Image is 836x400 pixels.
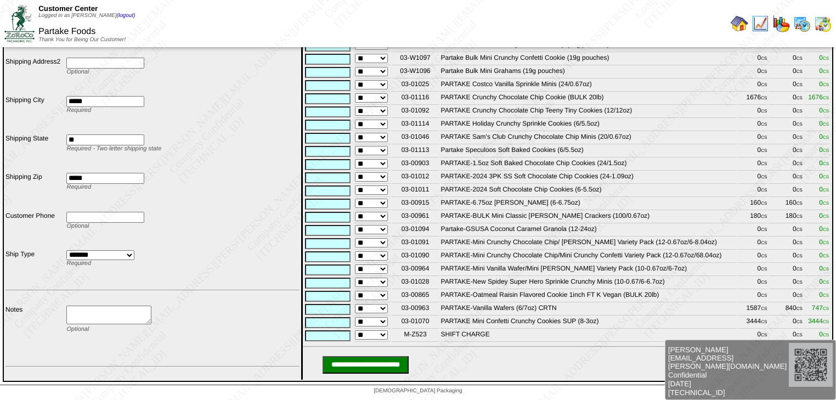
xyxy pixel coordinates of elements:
td: 0 [769,224,803,236]
td: 03-01114 [392,119,439,131]
td: 0 [738,264,767,276]
td: 03-00865 [392,290,439,302]
span: 0 [819,264,829,272]
span: Required [66,107,91,114]
td: 0 [738,66,767,78]
td: 1676 [738,93,767,105]
span: CS [823,109,829,114]
span: CS [761,319,767,324]
td: 0 [738,185,767,197]
span: Thank You for Being Our Customer! [38,37,126,43]
td: 03-00915 [392,198,439,210]
td: 03-01094 [392,224,439,236]
td: 0 [769,264,803,276]
td: 0 [769,159,803,171]
img: calendarprod.gif [793,15,811,32]
img: line_graph.gif [752,15,769,32]
span: CS [797,333,803,337]
td: Partake-GSUSA Coconut Caramel Granola (12-24oz) [440,224,737,236]
span: 0 [819,106,829,114]
td: 160 [769,198,803,210]
td: 03-01091 [392,238,439,250]
span: CS [823,214,829,219]
span: CS [797,95,803,100]
span: [DEMOGRAPHIC_DATA] Packaging [374,388,462,394]
span: CS [761,174,767,179]
td: 180 [738,211,767,223]
span: CS [797,122,803,127]
a: (logout) [116,13,135,19]
td: 03-01012 [392,172,439,184]
span: 0 [819,185,829,193]
td: 0 [738,119,767,131]
td: 0 [769,238,803,250]
span: [PERSON_NAME][EMAIL_ADDRESS][PERSON_NAME][DOMAIN_NAME] [668,346,789,370]
span: CS [761,293,767,298]
span: CS [797,214,803,219]
td: PARTAKE-Vanilla Wafers (6/7oz) CRTN [440,303,737,316]
span: Optional [66,326,89,333]
img: graph.gif [772,15,790,32]
span: Required [66,184,91,190]
span: CS [797,293,803,298]
span: CS [823,306,829,311]
span: 0 [819,330,829,338]
td: 0 [738,238,767,250]
td: 0 [738,145,767,157]
span: CS [823,188,829,193]
td: 0 [769,80,803,92]
span: CS [823,82,829,87]
td: 03-W1097 [392,53,439,65]
span: CS [761,82,767,87]
span: CS [797,201,803,206]
td: PARTAKE-2024 Soft Chocolate Chip Cookies (6-5.5oz) [440,185,737,197]
td: PARTAKE-Mini Vanilla Wafer/Mini [PERSON_NAME] Variety Pack (10-0.67oz/6-7oz) [440,264,737,276]
td: Partake Speculoos Soft Baked Cookies (6/5.5oz) [440,145,737,157]
td: 0 [738,277,767,289]
span: CS [761,69,767,74]
td: 03-01092 [392,106,439,118]
span: CS [823,319,829,324]
td: 0 [738,172,767,184]
td: PARTAKE-New Spidey Super Hero Sprinkle Crunchy Minis (10-0.67/6-6.7oz) [440,277,737,289]
td: 0 [769,317,803,329]
td: Shipping Zip [5,172,65,210]
span: CS [823,69,829,74]
span: 747 [812,304,829,312]
td: Shipping City [5,95,65,133]
span: 0 [819,146,829,154]
span: CS [797,109,803,114]
span: CS [823,333,829,337]
span: CS [797,319,803,324]
span: 0 [819,133,829,140]
span: 0 [819,67,829,75]
span: CS [823,56,829,61]
td: Notes [5,305,65,361]
span: CS [823,174,829,179]
td: 03-01011 [392,185,439,197]
span: CS [761,227,767,232]
span: CS [823,161,829,166]
span: CS [823,227,829,232]
td: 3444 [738,317,767,329]
span: 0 [819,54,829,61]
td: 03-00903 [392,159,439,171]
td: 03-W1096 [392,66,439,78]
td: 0 [769,53,803,65]
span: CS [823,148,829,153]
td: Shipping State [5,134,65,171]
span: CS [823,280,829,285]
span: 0 [819,278,829,285]
img: calendarinout.gif [814,15,832,32]
span: Required [66,260,91,267]
span: CS [797,240,803,245]
span: CS [797,306,803,311]
span: CS [797,253,803,258]
td: 03-01046 [392,132,439,144]
span: 0 [819,238,829,246]
span: CS [761,306,767,311]
span: CS [761,214,767,219]
span: CS [761,161,767,166]
span: CS [797,56,803,61]
span: 0 [819,80,829,88]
